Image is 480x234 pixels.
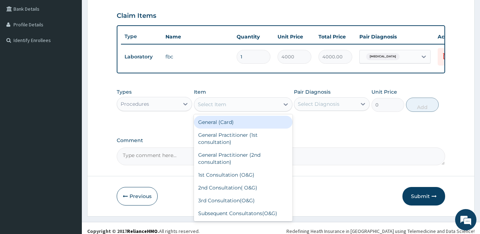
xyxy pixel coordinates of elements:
h3: Claim Items [117,12,156,20]
div: Procedures [121,100,149,108]
label: Item [194,88,206,95]
div: 3rd Consultation(O&G) [194,194,292,207]
td: Laboratory [121,50,162,63]
label: Types [117,89,132,95]
div: Chat with us now [37,40,120,49]
th: Total Price [315,30,356,44]
div: 2nd Consultation( O&G) [194,181,292,194]
span: [MEDICAL_DATA] [366,53,400,60]
th: Actions [434,30,470,44]
div: General (Card) [194,116,292,129]
div: Select Item [198,101,226,108]
div: General Practitioner (2nd consultation) [194,149,292,168]
th: Unit Price [274,30,315,44]
th: Quantity [233,30,274,44]
button: Submit [402,187,445,206]
button: Add [406,98,439,112]
span: We're online! [41,71,98,143]
th: Type [121,30,162,43]
div: Minimize live chat window [117,4,134,21]
div: 1st Consultation (O&G) [194,168,292,181]
label: Unit Price [371,88,397,95]
div: Select Diagnosis [298,100,339,108]
th: Name [162,30,233,44]
div: 1st Consultation ( General Surgeon) [194,220,292,233]
div: General Practitioner (1st consultation) [194,129,292,149]
label: Pair Diagnosis [294,88,331,95]
button: Previous [117,187,158,206]
td: fbc [162,50,233,64]
label: Comment [117,137,445,144]
img: d_794563401_company_1708531726252_794563401 [13,36,29,53]
div: Subsequent Consultatons(O&G) [194,207,292,220]
textarea: Type your message and hit 'Enter' [4,157,136,182]
th: Pair Diagnosis [356,30,434,44]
